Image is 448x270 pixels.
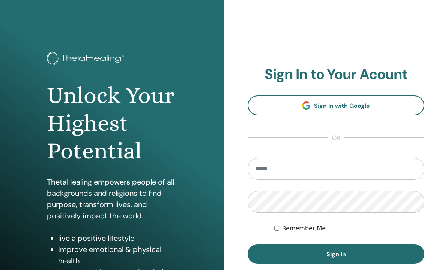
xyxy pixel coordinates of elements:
a: Sign In with Google [248,95,424,115]
label: Remember Me [282,224,326,233]
li: improve emotional & physical health [58,244,177,266]
p: ThetaHealing empowers people of all backgrounds and religions to find purpose, transform lives, a... [47,176,177,221]
span: Sign In [326,250,346,258]
li: live a positive lifestyle [58,233,177,244]
button: Sign In [248,244,424,264]
h1: Unlock Your Highest Potential [47,82,177,165]
div: Keep me authenticated indefinitely or until I manually logout [274,224,424,233]
span: or [328,133,344,142]
h2: Sign In to Your Acount [248,66,424,83]
span: Sign In with Google [314,102,370,110]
